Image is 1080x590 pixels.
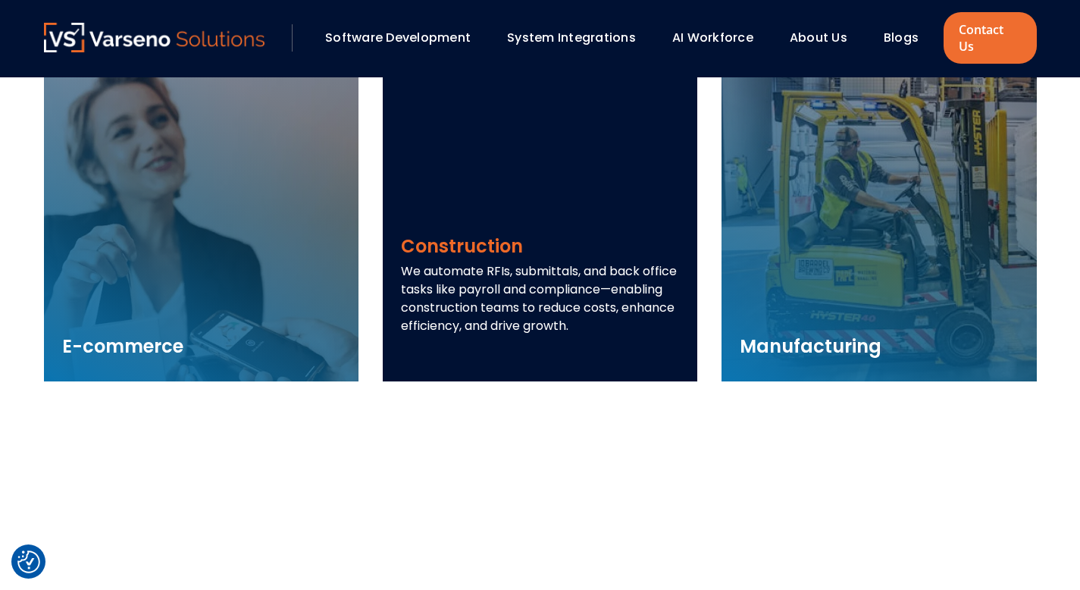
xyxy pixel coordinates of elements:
a: Contact Us [944,12,1036,64]
div: Software Development [318,25,492,51]
img: Varseno Solutions – Product Engineering & IT Services [44,23,265,52]
h3: E-commerce [62,333,340,360]
h3: Construction [401,233,679,260]
a: Software Development [325,29,471,46]
button: Cookie Settings [17,551,40,573]
a: System Integrations [507,29,636,46]
div: System Integrations [499,25,657,51]
div: AI Workforce [665,25,775,51]
h3: Manufacturing [740,333,1018,360]
a: About Us [790,29,847,46]
div: Blogs [876,25,940,51]
div: About Us [782,25,869,51]
a: Blogs [884,29,919,46]
a: AI Workforce [672,29,753,46]
p: We automate RFIs, submittals, and back office tasks like payroll and compliance—enabling construc... [401,262,679,335]
a: Varseno Solutions – Product Engineering & IT Services [44,23,265,53]
img: Revisit consent button [17,551,40,573]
